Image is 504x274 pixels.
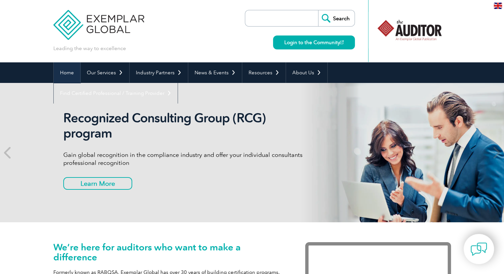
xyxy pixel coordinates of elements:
a: Find Certified Professional / Training Provider [54,83,178,103]
a: Login to the Community [273,35,355,49]
h1: We’re here for auditors who want to make a difference [53,242,285,262]
input: Search [318,10,355,26]
a: Home [54,62,80,83]
a: Industry Partners [130,62,188,83]
a: Learn More [63,177,132,190]
img: open_square.png [340,40,344,44]
a: Our Services [81,62,129,83]
a: Resources [242,62,286,83]
a: About Us [286,62,327,83]
img: en [494,3,502,9]
p: Gain global recognition in the compliance industry and offer your individual consultants professi... [63,151,312,167]
img: contact-chat.png [471,241,487,257]
p: Leading the way to excellence [53,45,126,52]
h2: Recognized Consulting Group (RCG) program [63,110,312,141]
a: News & Events [188,62,242,83]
